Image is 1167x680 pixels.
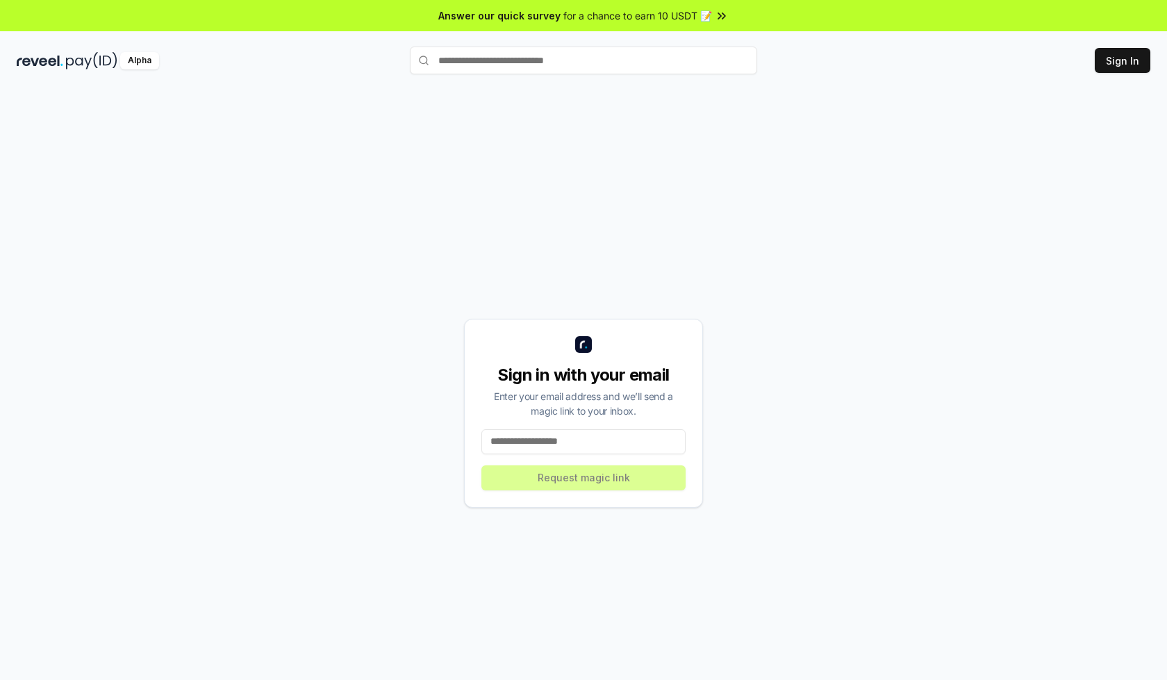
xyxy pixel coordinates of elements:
[481,364,686,386] div: Sign in with your email
[563,8,712,23] span: for a chance to earn 10 USDT 📝
[438,8,561,23] span: Answer our quick survey
[1095,48,1150,73] button: Sign In
[575,336,592,353] img: logo_small
[17,52,63,69] img: reveel_dark
[481,389,686,418] div: Enter your email address and we’ll send a magic link to your inbox.
[66,52,117,69] img: pay_id
[120,52,159,69] div: Alpha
